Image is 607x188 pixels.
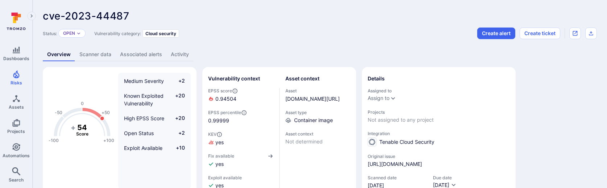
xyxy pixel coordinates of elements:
button: Open [63,30,75,36]
text: -100 [49,138,59,143]
span: +10 [171,144,185,152]
span: High EPSS Score [124,115,164,121]
text: Score [76,131,88,137]
span: Container image [294,117,333,124]
button: Expand dropdown [390,95,396,101]
div: Vulnerability tabs [43,48,597,61]
span: Asset [285,88,351,93]
span: Assigned to [368,88,510,93]
span: Exploit available [208,175,242,180]
h2: Asset context [285,75,319,82]
tspan: + [71,123,76,132]
span: Fix available [208,153,234,159]
a: Associated alerts [116,48,166,61]
text: 0 [81,101,84,106]
span: yes [215,139,224,146]
span: Due date [433,175,457,180]
a: Overview [43,48,75,61]
g: The vulnerability score is based on the parameters defined in the settings [68,123,97,137]
button: Expand navigation menu [27,12,36,20]
a: Scanner data [75,48,116,61]
span: +2 [171,129,185,137]
span: EPSS score [208,88,273,94]
span: Projects [368,109,510,115]
span: Dashboards [3,56,29,61]
button: Create alert [477,28,515,39]
span: Vulnerability category: [94,31,141,36]
span: 0.99999 [208,117,273,124]
span: Risks [11,80,22,85]
span: KEV [208,131,273,137]
span: Integration [368,131,510,136]
span: Exploit Available [124,145,162,151]
div: Open original issue [569,28,581,39]
a: 037375455689.dkr.ecr.us-west-1.amazonaws.com/bd-cc-importer-consumer:live-2023-11-13-0566c5f1619c... [285,96,340,102]
span: Status: [43,31,57,36]
span: Original issue [368,154,510,159]
text: -50 [55,110,62,116]
span: Open Status [124,130,154,136]
a: [URL][DOMAIN_NAME] [368,160,422,168]
span: +2 [171,77,185,85]
button: Assign to [368,95,389,101]
span: Search [9,177,24,183]
span: Asset type [285,110,351,115]
span: cve-2023-44487 [43,10,129,22]
h2: Vulnerability context [208,75,260,82]
a: Activity [166,48,193,61]
span: Projects [7,129,25,134]
button: Expand dropdown [77,31,81,35]
span: Asset context [285,131,351,137]
span: +20 [171,114,185,122]
span: [DATE] [433,182,449,188]
tspan: 54 [77,123,87,132]
button: Create ticket [520,28,560,39]
span: Medium Severity [124,78,164,84]
span: Not determined [285,138,351,145]
text: +50 [102,110,110,116]
span: Not assigned to any project [368,116,510,124]
div: Cloud security [143,29,179,38]
span: Tenable Cloud Security [379,138,434,146]
span: EPSS percentile [208,110,273,116]
span: 0.94504 [215,95,236,103]
span: Automations [3,153,30,158]
span: yes [215,160,224,168]
text: +100 [103,138,114,143]
span: Known Exploited Vulnerability [124,93,164,106]
h2: Details [368,75,385,82]
span: Scanned date [368,175,426,180]
span: Assets [9,104,24,110]
span: +20 [171,92,185,107]
i: Expand navigation menu [29,13,34,19]
div: Export as CSV [585,28,597,39]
